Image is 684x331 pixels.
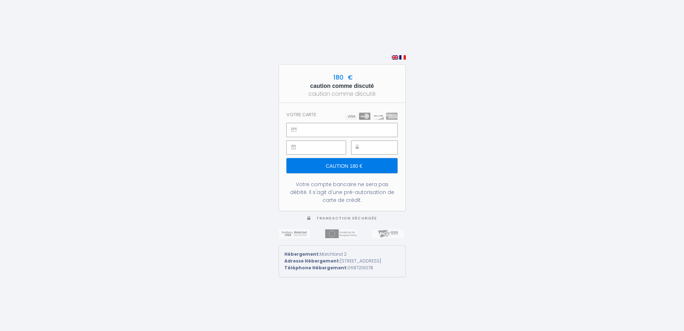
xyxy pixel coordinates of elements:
[346,113,398,120] img: carts.png
[392,55,398,60] img: en.png
[284,258,400,265] div: [STREET_ADDRESS]
[284,251,400,258] div: Marchland 2
[286,112,316,117] h3: Votre carte
[284,265,348,271] strong: Téléphone Hébergement:
[285,82,399,89] h5: caution comme discuté
[332,73,353,82] span: 180 €
[284,251,320,257] strong: Hébergement:
[303,141,345,154] iframe: Secure payment input frame
[316,216,377,221] span: Transaction sécurisée
[286,158,397,173] input: Caution 180 €
[399,55,406,60] img: fr.png
[285,89,399,98] div: caution comme discuté
[284,258,340,264] strong: Adresse Hébergement:
[284,265,400,271] div: 0687219078
[286,180,397,204] div: Votre compte bancaire ne sera pas débité. Il s'agit d'une pré-autorisation de carte de crédit.
[303,123,397,137] iframe: Secure payment input frame
[367,141,397,154] iframe: Secure payment input frame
